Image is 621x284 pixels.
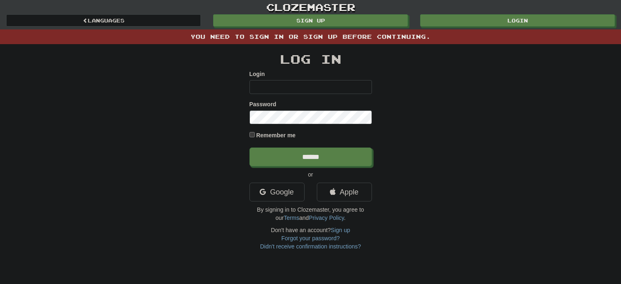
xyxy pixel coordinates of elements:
[284,215,299,221] a: Terms
[213,14,408,27] a: Sign up
[309,215,344,221] a: Privacy Policy
[331,227,350,233] a: Sign up
[256,131,296,139] label: Remember me
[249,226,372,250] div: Don't have an account?
[281,235,340,242] a: Forgot your password?
[6,14,201,27] a: Languages
[249,70,265,78] label: Login
[249,183,305,201] a: Google
[420,14,615,27] a: Login
[249,100,276,108] label: Password
[249,206,372,222] p: By signing in to Clozemaster, you agree to our and .
[249,170,372,179] p: or
[260,243,361,250] a: Didn't receive confirmation instructions?
[317,183,372,201] a: Apple
[249,52,372,66] h2: Log In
